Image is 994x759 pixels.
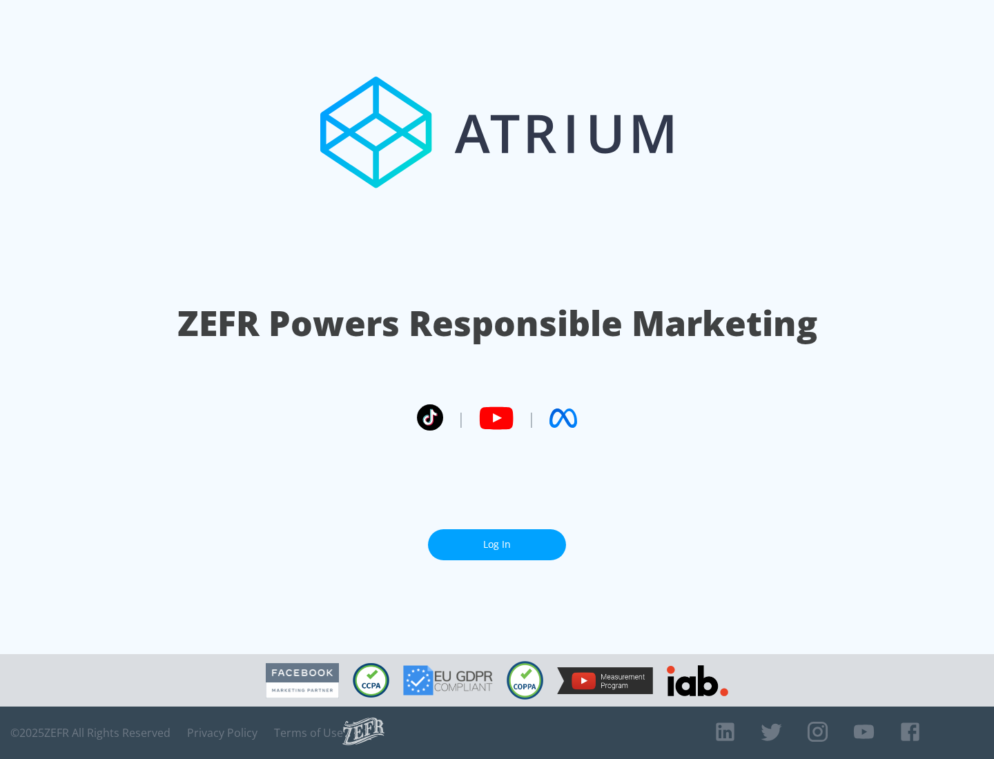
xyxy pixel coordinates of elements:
a: Terms of Use [274,726,343,740]
img: CCPA Compliant [353,663,389,698]
a: Log In [428,529,566,560]
img: YouTube Measurement Program [557,667,653,694]
h1: ZEFR Powers Responsible Marketing [177,299,817,347]
img: Facebook Marketing Partner [266,663,339,698]
span: | [527,408,536,428]
span: © 2025 ZEFR All Rights Reserved [10,726,170,740]
img: GDPR Compliant [403,665,493,696]
img: COPPA Compliant [507,661,543,700]
span: | [457,408,465,428]
a: Privacy Policy [187,726,257,740]
img: IAB [667,665,728,696]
